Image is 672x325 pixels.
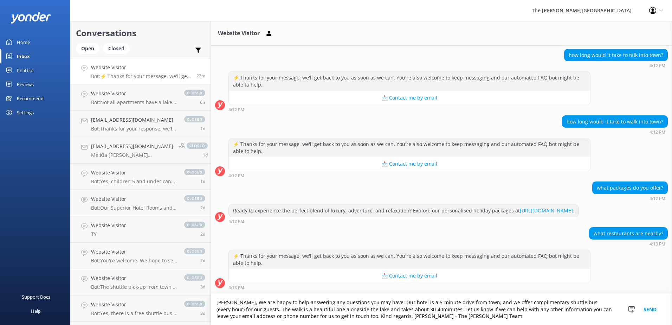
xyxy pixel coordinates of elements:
[228,286,244,290] strong: 4:13 PM
[17,77,34,91] div: Reviews
[184,248,205,254] span: closed
[200,310,205,316] span: Oct 06 2025 02:57pm (UTC +13:00) Pacific/Auckland
[228,219,579,224] div: Oct 09 2025 04:12pm (UTC +13:00) Pacific/Auckland
[71,164,211,190] a: Website VisitorBot:Yes, children 5 and under can stay free when sharing existing bedding with par...
[91,90,177,97] h4: Website Visitor
[91,99,177,106] p: Bot: Not all apartments have a lake view. Only those with "[GEOGRAPHIC_DATA]" in their name, such...
[91,257,177,264] p: Bot: You're welcome. We hope to see you at The [PERSON_NAME][GEOGRAPHIC_DATA] soon!
[91,142,173,150] h4: [EMAIL_ADDRESS][DOMAIN_NAME]
[91,205,177,211] p: Bot: Our Superior Hotel Rooms and Executive Lake View Three Bedroom Apartments feature a luxuriou...
[76,43,99,54] div: Open
[229,269,590,283] button: 📩 Contact me by email
[184,301,205,307] span: closed
[589,228,667,240] div: what restaurants are nearby?
[637,294,663,325] button: Send
[184,222,205,228] span: closed
[589,241,668,246] div: Oct 09 2025 04:13pm (UTC +13:00) Pacific/Auckland
[71,111,211,137] a: [EMAIL_ADDRESS][DOMAIN_NAME]Bot:Thanks for your response, we'll get back to you as soon as we can...
[91,152,173,158] p: Me: Kia [PERSON_NAME] [PERSON_NAME], yes our front office team will provide you with complimentar...
[184,274,205,281] span: closed
[564,63,668,68] div: Oct 09 2025 04:12pm (UTC +13:00) Pacific/Auckland
[91,64,191,71] h4: Website Visitor
[229,205,579,217] div: Ready to experience the perfect blend of luxury, adventure, and relaxation? Explore our personali...
[91,222,126,229] h4: Website Visitor
[228,173,590,178] div: Oct 09 2025 04:12pm (UTC +13:00) Pacific/Auckland
[17,106,34,120] div: Settings
[200,178,205,184] span: Oct 08 2025 05:41am (UTC +13:00) Pacific/Auckland
[91,310,177,317] p: Bot: Yes, there is a free shuttle bus between [GEOGRAPHIC_DATA] downtown and the hotel. The shutt...
[229,138,590,157] div: ⚡ Thanks for your message, we'll get back to you as soon as we can. You're also welcome to keep m...
[91,231,126,237] p: TY
[229,157,590,171] button: 📩 Contact me by email
[228,219,244,224] strong: 4:12 PM
[91,116,177,124] h4: [EMAIL_ADDRESS][DOMAIN_NAME]
[22,290,50,304] div: Support Docs
[593,182,667,194] div: what packages do you offer?
[650,130,665,134] strong: 4:12 PM
[562,116,667,128] div: how long would it take to walk into town?
[200,99,205,105] span: Oct 09 2025 10:12am (UTC +13:00) Pacific/Auckland
[564,49,667,61] div: how long would it take to talk into town?
[184,90,205,96] span: closed
[91,195,177,203] h4: Website Visitor
[200,231,205,237] span: Oct 07 2025 07:02am (UTC +13:00) Pacific/Auckland
[91,178,177,185] p: Bot: Yes, children 5 and under can stay free when sharing existing bedding with parents. However,...
[562,129,668,134] div: Oct 09 2025 04:12pm (UTC +13:00) Pacific/Auckland
[71,84,211,111] a: Website VisitorBot:Not all apartments have a lake view. Only those with "[GEOGRAPHIC_DATA]" in th...
[211,294,672,325] textarea: [PERSON_NAME], We are happy to help answering any questions you may have. Our hotel is a 5-minute...
[218,29,260,38] h3: Website Visitor
[71,295,211,322] a: Website VisitorBot:Yes, there is a free shuttle bus between [GEOGRAPHIC_DATA] downtown and the ho...
[187,142,208,149] span: closed
[228,108,244,112] strong: 4:12 PM
[91,73,191,79] p: Bot: ⚡ Thanks for your message, we'll get back to you as soon as we can. You're also welcome to k...
[228,285,590,290] div: Oct 09 2025 04:13pm (UTC +13:00) Pacific/Auckland
[91,284,177,290] p: Bot: The shuttle pick-up from town is outside the [PERSON_NAME][GEOGRAPHIC_DATA], [STREET_ADDRESS].
[200,205,205,211] span: Oct 07 2025 01:12pm (UTC +13:00) Pacific/Auckland
[184,116,205,122] span: closed
[229,250,590,269] div: ⚡ Thanks for your message, we'll get back to you as soon as we can. You're also welcome to keep m...
[103,43,130,54] div: Closed
[17,63,34,77] div: Chatbot
[196,73,205,79] span: Oct 09 2025 04:13pm (UTC +13:00) Pacific/Auckland
[650,64,665,68] strong: 4:12 PM
[71,58,211,84] a: Website VisitorBot:⚡ Thanks for your message, we'll get back to you as soon as we can. You're als...
[650,242,665,246] strong: 4:13 PM
[91,274,177,282] h4: Website Visitor
[17,35,30,49] div: Home
[91,301,177,308] h4: Website Visitor
[71,190,211,216] a: Website VisitorBot:Our Superior Hotel Rooms and Executive Lake View Three Bedroom Apartments feat...
[200,284,205,290] span: Oct 06 2025 03:42pm (UTC +13:00) Pacific/Auckland
[200,126,205,132] span: Oct 08 2025 02:11pm (UTC +13:00) Pacific/Auckland
[650,197,665,201] strong: 4:12 PM
[91,248,177,256] h4: Website Visitor
[17,91,44,106] div: Recommend
[103,44,133,52] a: Closed
[228,107,590,112] div: Oct 09 2025 04:12pm (UTC +13:00) Pacific/Auckland
[91,169,177,177] h4: Website Visitor
[520,207,574,214] a: [URL][DOMAIN_NAME].
[200,257,205,263] span: Oct 06 2025 07:45pm (UTC +13:00) Pacific/Auckland
[76,44,103,52] a: Open
[11,12,51,24] img: yonder-white-logo.png
[229,91,590,105] button: 📩 Contact me by email
[71,216,211,243] a: Website VisitorTYclosed2d
[203,152,208,158] span: Oct 08 2025 08:56am (UTC +13:00) Pacific/Auckland
[71,269,211,295] a: Website VisitorBot:The shuttle pick-up from town is outside the [PERSON_NAME][GEOGRAPHIC_DATA], [...
[71,243,211,269] a: Website VisitorBot:You're welcome. We hope to see you at The [PERSON_NAME][GEOGRAPHIC_DATA] soon!...
[184,169,205,175] span: closed
[76,26,205,40] h2: Conversations
[31,304,41,318] div: Help
[17,49,30,63] div: Inbox
[229,72,590,90] div: ⚡ Thanks for your message, we'll get back to you as soon as we can. You're also welcome to keep m...
[228,174,244,178] strong: 4:12 PM
[592,196,668,201] div: Oct 09 2025 04:12pm (UTC +13:00) Pacific/Auckland
[91,126,177,132] p: Bot: Thanks for your response, we'll get back to you as soon as we can during opening hours.
[71,137,211,164] a: [EMAIL_ADDRESS][DOMAIN_NAME]Me:Kia [PERSON_NAME] [PERSON_NAME], yes our front office team will pr...
[184,195,205,202] span: closed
